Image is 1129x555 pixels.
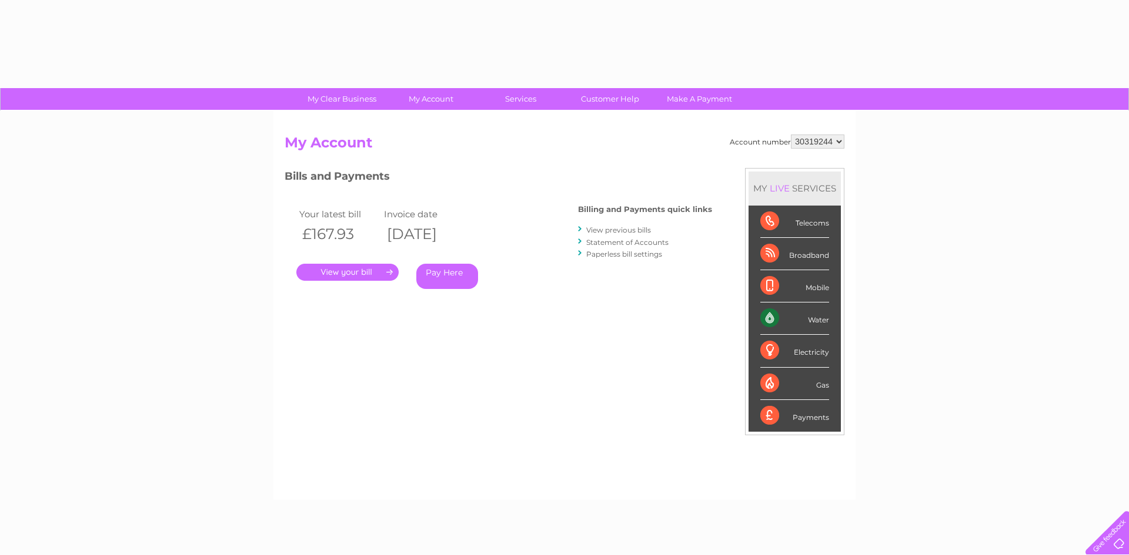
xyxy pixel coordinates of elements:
[760,206,829,238] div: Telecoms
[578,205,712,214] h4: Billing and Payments quick links
[586,226,651,234] a: View previous bills
[296,222,381,246] th: £167.93
[293,88,390,110] a: My Clear Business
[586,250,662,258] a: Paperless bill settings
[730,134,844,149] div: Account number
[285,168,712,189] h3: Bills and Payments
[760,302,829,335] div: Water
[586,238,669,247] a: Statement of Accounts
[383,88,480,110] a: My Account
[760,368,829,400] div: Gas
[767,183,792,194] div: LIVE
[760,238,829,270] div: Broadband
[285,134,844,157] h2: My Account
[760,270,829,302] div: Mobile
[760,335,829,367] div: Electricity
[296,264,399,281] a: .
[749,171,841,205] div: MY SERVICES
[381,206,466,222] td: Invoice date
[381,222,466,246] th: [DATE]
[296,206,381,222] td: Your latest bill
[416,264,478,289] a: Pay Here
[651,88,748,110] a: Make A Payment
[760,400,829,432] div: Payments
[472,88,569,110] a: Services
[562,88,659,110] a: Customer Help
